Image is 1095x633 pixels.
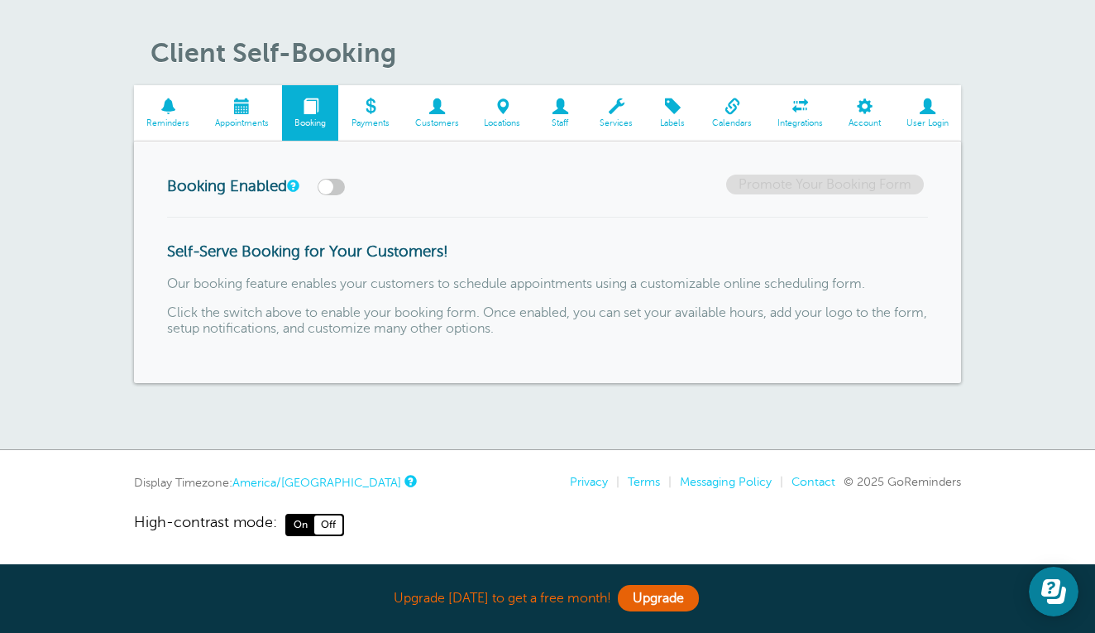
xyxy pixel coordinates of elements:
[142,118,194,128] span: Reminders
[211,118,274,128] span: Appointments
[708,118,757,128] span: Calendars
[608,475,619,489] li: |
[471,85,533,141] a: Locations
[314,516,342,534] span: Off
[232,476,401,489] a: America/[GEOGRAPHIC_DATA]
[628,475,660,488] a: Terms
[660,475,672,489] li: |
[765,85,836,141] a: Integrations
[410,118,463,128] span: Customers
[844,118,885,128] span: Account
[570,475,608,488] a: Privacy
[1029,567,1078,616] iframe: Resource center
[404,476,414,487] a: This is the timezone being used to display dates and times to you on this device. Click the timez...
[773,118,828,128] span: Integrations
[595,118,638,128] span: Services
[618,585,699,611] a: Upgrade
[893,85,961,141] a: User Login
[167,276,928,292] p: Our booking feature enables your customers to schedule appointments using a customizable online s...
[338,85,402,141] a: Payments
[772,475,783,489] li: |
[134,85,203,141] a: Reminders
[791,475,835,488] a: Contact
[290,118,331,128] span: Booking
[134,514,277,535] span: High-contrast mode:
[287,516,314,534] span: On
[151,37,961,69] h1: Client Self-Booking
[646,85,700,141] a: Labels
[167,242,928,261] h3: Self-Serve Booking for Your Customers!
[287,180,297,191] a: This switch turns your online booking form on or off.
[542,118,579,128] span: Staff
[844,475,961,488] span: © 2025 GoReminders
[835,85,893,141] a: Account
[654,118,691,128] span: Labels
[167,305,928,337] p: Click the switch above to enable your booking form. Once enabled, you can set your available hour...
[480,118,525,128] span: Locations
[167,175,415,195] h3: Booking Enabled
[347,118,394,128] span: Payments
[533,85,587,141] a: Staff
[134,514,961,535] a: High-contrast mode: On Off
[726,175,924,194] a: Promote Your Booking Form
[901,118,953,128] span: User Login
[203,85,282,141] a: Appointments
[587,85,646,141] a: Services
[134,475,414,490] div: Display Timezone:
[134,581,961,616] div: Upgrade [DATE] to get a free month!
[700,85,765,141] a: Calendars
[680,475,772,488] a: Messaging Policy
[402,85,471,141] a: Customers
